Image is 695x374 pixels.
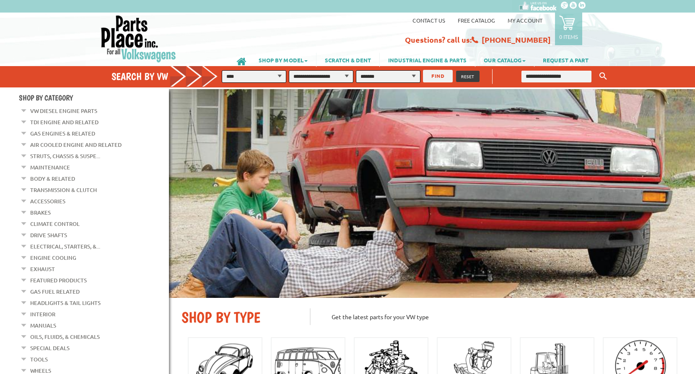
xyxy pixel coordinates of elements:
a: Featured Products [30,275,87,286]
a: Headlights & Tail Lights [30,297,101,308]
button: FIND [423,70,453,82]
a: Oils, Fluids, & Chemicals [30,331,100,342]
a: Electrical, Starters, &... [30,241,100,252]
a: Maintenance [30,162,70,173]
h2: SHOP BY TYPE [182,308,297,326]
a: SHOP BY MODEL [250,53,316,67]
a: My Account [508,17,542,24]
a: Air Cooled Engine and Related [30,139,122,150]
a: Struts, Chassis & Suspe... [30,151,100,161]
a: Gas Fuel Related [30,286,80,297]
a: INDUSTRIAL ENGINE & PARTS [380,53,475,67]
a: Transmission & Clutch [30,184,97,195]
img: Parts Place Inc! [100,15,177,63]
a: Brakes [30,207,51,218]
a: Gas Engines & Related [30,128,95,139]
p: Get the latest parts for your VW type [310,308,682,325]
a: Special Deals [30,343,70,354]
a: Free Catalog [458,17,495,24]
a: OUR CATALOG [475,53,534,67]
a: Body & Related [30,173,75,184]
img: First slide [900x500] [169,89,695,298]
span: RESET [461,73,475,79]
button: Keyword Search [597,69,609,83]
a: Climate Control [30,218,80,229]
a: SCRATCH & DENT [316,53,379,67]
a: VW Diesel Engine Parts [30,105,97,116]
button: RESET [456,71,480,82]
h4: Shop By Category [19,93,169,102]
a: Drive Shafts [30,230,67,241]
a: Manuals [30,320,56,331]
a: Interior [30,309,55,320]
h4: Search by VW [112,70,226,82]
a: Contact us [412,17,445,24]
a: TDI Engine and Related [30,117,99,128]
a: Tools [30,354,48,365]
p: 0 items [559,33,578,40]
a: Accessories [30,196,65,207]
a: 0 items [555,13,582,45]
a: REQUEST A PART [534,53,597,67]
a: Engine Cooling [30,252,76,263]
a: Exhaust [30,264,55,274]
